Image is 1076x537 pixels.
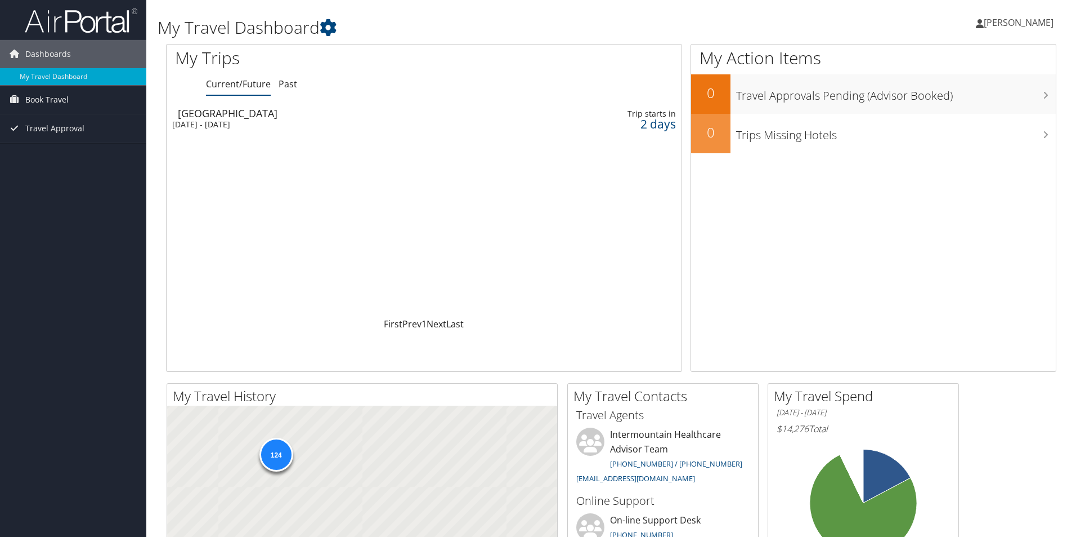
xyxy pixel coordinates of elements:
li: Intermountain Healthcare Advisor Team [571,428,755,488]
a: Past [279,78,297,90]
a: [EMAIL_ADDRESS][DOMAIN_NAME] [576,473,695,483]
span: Book Travel [25,86,69,114]
div: 2 days [559,119,675,129]
a: 0Trips Missing Hotels [691,114,1056,153]
div: [DATE] - [DATE] [172,119,488,130]
div: 124 [259,438,293,472]
a: 0Travel Approvals Pending (Advisor Booked) [691,74,1056,114]
a: Next [427,318,446,330]
span: Travel Approval [25,114,84,143]
a: [PHONE_NUMBER] / [PHONE_NUMBER] [610,459,742,469]
h2: My Travel History [173,387,557,406]
h2: 0 [691,83,730,103]
span: Dashboards [25,40,71,68]
a: Prev [402,318,422,330]
h2: My Travel Spend [774,387,958,406]
h1: My Trips [175,46,459,70]
img: airportal-logo.png [25,7,137,34]
a: Current/Future [206,78,271,90]
h3: Travel Approvals Pending (Advisor Booked) [736,82,1056,104]
h1: My Action Items [691,46,1056,70]
h3: Trips Missing Hotels [736,122,1056,143]
h3: Travel Agents [576,407,750,423]
div: Trip starts in [559,109,675,119]
h6: [DATE] - [DATE] [777,407,950,418]
h6: Total [777,423,950,435]
h1: My Travel Dashboard [158,16,763,39]
a: [PERSON_NAME] [976,6,1065,39]
span: [PERSON_NAME] [984,16,1053,29]
a: Last [446,318,464,330]
h2: 0 [691,123,730,142]
a: 1 [422,318,427,330]
span: $14,276 [777,423,809,435]
h2: My Travel Contacts [573,387,758,406]
h3: Online Support [576,493,750,509]
div: [GEOGRAPHIC_DATA] [178,108,494,118]
a: First [384,318,402,330]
